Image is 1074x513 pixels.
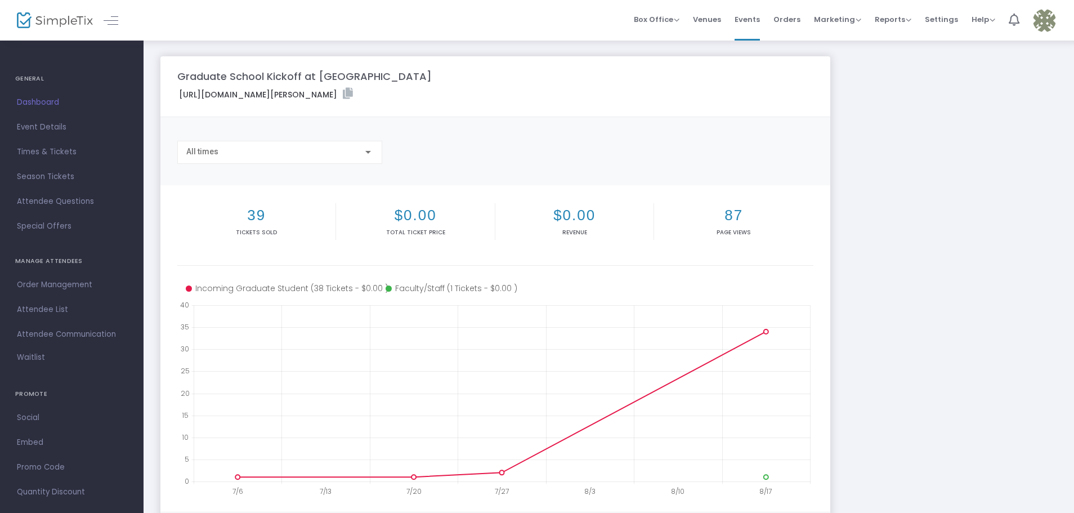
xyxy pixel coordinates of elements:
span: Attendee Communication [17,327,127,342]
text: 7/27 [495,487,509,496]
p: Page Views [656,228,811,237]
text: 25 [181,366,190,376]
h2: $0.00 [338,207,492,224]
span: Events [735,5,760,34]
span: All times [186,147,218,156]
text: 35 [181,322,189,332]
p: Tickets sold [180,228,333,237]
text: 7/13 [320,487,332,496]
text: 8/3 [584,487,596,496]
text: 0 [185,476,189,486]
h2: 87 [656,207,811,224]
h4: MANAGE ATTENDEES [15,250,128,273]
span: Settings [925,5,958,34]
h4: PROMOTE [15,383,128,405]
text: 20 [181,388,190,398]
h4: GENERAL [15,68,128,90]
text: 15 [182,410,189,420]
span: Attendee Questions [17,194,127,209]
text: 8/10 [671,487,684,496]
h2: $0.00 [498,207,651,224]
span: Times & Tickets [17,145,127,159]
text: 5 [185,454,189,463]
h2: 39 [180,207,333,224]
span: Attendee List [17,302,127,317]
span: Promo Code [17,460,127,475]
text: 40 [180,300,189,310]
span: Help [972,14,995,25]
m-panel-title: Graduate School Kickoff at [GEOGRAPHIC_DATA] [177,69,432,84]
span: Embed [17,435,127,450]
span: Order Management [17,278,127,292]
p: Revenue [498,228,651,237]
span: Quantity Discount [17,485,127,499]
text: 8/17 [759,487,772,496]
span: Reports [875,14,911,25]
text: 30 [181,344,189,354]
span: Box Office [634,14,679,25]
text: 10 [182,432,189,441]
span: Dashboard [17,95,127,110]
span: Social [17,411,127,425]
text: 7/6 [232,487,243,496]
span: Orders [773,5,800,34]
span: Marketing [814,14,861,25]
span: Event Details [17,120,127,135]
text: 7/20 [406,487,422,496]
span: Venues [693,5,721,34]
span: Season Tickets [17,169,127,184]
span: Waitlist [17,352,45,363]
span: Special Offers [17,219,127,234]
label: [URL][DOMAIN_NAME][PERSON_NAME] [179,88,353,101]
p: Total Ticket Price [338,228,492,237]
